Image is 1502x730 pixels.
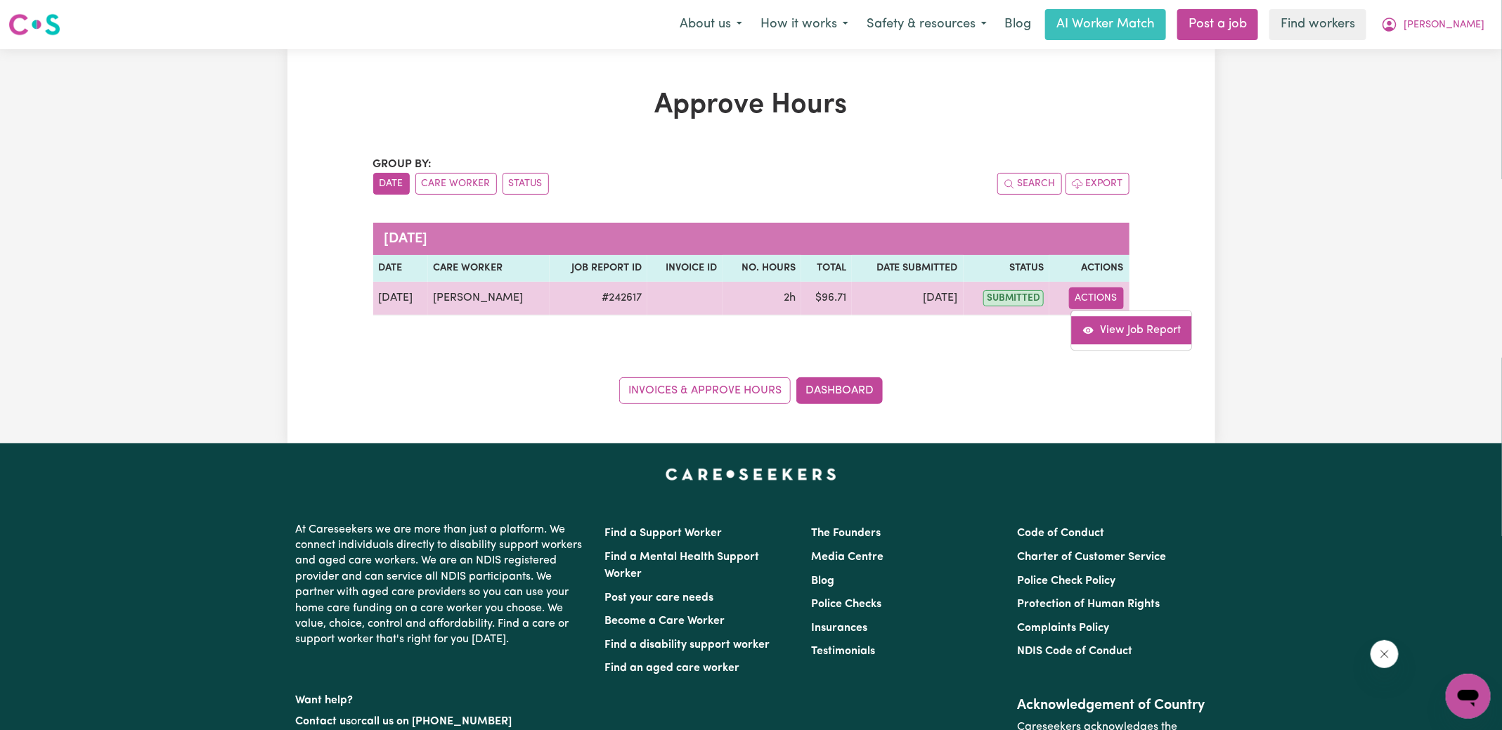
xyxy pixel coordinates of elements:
[619,377,791,404] a: Invoices & Approve Hours
[1371,640,1399,668] iframe: Close message
[666,469,836,480] a: Careseekers home page
[503,173,549,195] button: sort invoices by paid status
[1069,287,1124,309] button: Actions
[428,282,550,315] td: [PERSON_NAME]
[857,10,996,39] button: Safety & resources
[605,615,725,627] a: Become a Care Worker
[1017,623,1109,634] a: Complaints Policy
[671,10,751,39] button: About us
[1269,9,1366,40] a: Find workers
[983,290,1044,306] span: submitted
[723,255,801,282] th: No. Hours
[1404,18,1484,33] span: [PERSON_NAME]
[1372,10,1494,39] button: My Account
[801,255,852,282] th: Total
[811,528,881,539] a: The Founders
[362,716,512,727] a: call us on [PHONE_NUMBER]
[1049,255,1129,282] th: Actions
[373,282,428,315] td: [DATE]
[811,646,875,657] a: Testimonials
[964,255,1050,282] th: Status
[296,687,588,708] p: Want help?
[996,9,1040,40] a: Blog
[1017,575,1115,587] a: Police Check Policy
[751,10,857,39] button: How it works
[811,552,883,563] a: Media Centre
[997,173,1062,195] button: Search
[373,223,1129,255] caption: [DATE]
[1072,316,1192,344] a: View job report 242617
[373,89,1129,122] h1: Approve Hours
[605,528,723,539] a: Find a Support Worker
[852,282,964,315] td: [DATE]
[550,255,647,282] th: Job Report ID
[428,255,550,282] th: Care worker
[415,173,497,195] button: sort invoices by care worker
[811,623,867,634] a: Insurances
[1017,599,1160,610] a: Protection of Human Rights
[1071,310,1193,351] div: Actions
[1045,9,1166,40] a: AI Worker Match
[373,255,428,282] th: Date
[796,377,883,404] a: Dashboard
[8,8,60,41] a: Careseekers logo
[852,255,964,282] th: Date Submitted
[605,663,740,674] a: Find an aged care worker
[373,159,432,170] span: Group by:
[296,516,588,653] p: At Careseekers we are more than just a platform. We connect individuals directly to disability su...
[1017,528,1104,539] a: Code of Conduct
[1017,697,1206,714] h2: Acknowledgement of Country
[8,10,85,21] span: Need any help?
[605,639,770,651] a: Find a disability support worker
[811,575,834,587] a: Blog
[605,592,714,604] a: Post your care needs
[784,292,796,304] span: 2 hours
[801,282,852,315] td: $ 96.71
[550,282,647,315] td: # 242617
[811,599,881,610] a: Police Checks
[605,552,760,580] a: Find a Mental Health Support Worker
[8,12,60,37] img: Careseekers logo
[1446,674,1491,719] iframe: Button to launch messaging window
[1177,9,1258,40] a: Post a job
[1066,173,1129,195] button: Export
[373,173,410,195] button: sort invoices by date
[1017,552,1166,563] a: Charter of Customer Service
[1017,646,1132,657] a: NDIS Code of Conduct
[296,716,351,727] a: Contact us
[647,255,723,282] th: Invoice ID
